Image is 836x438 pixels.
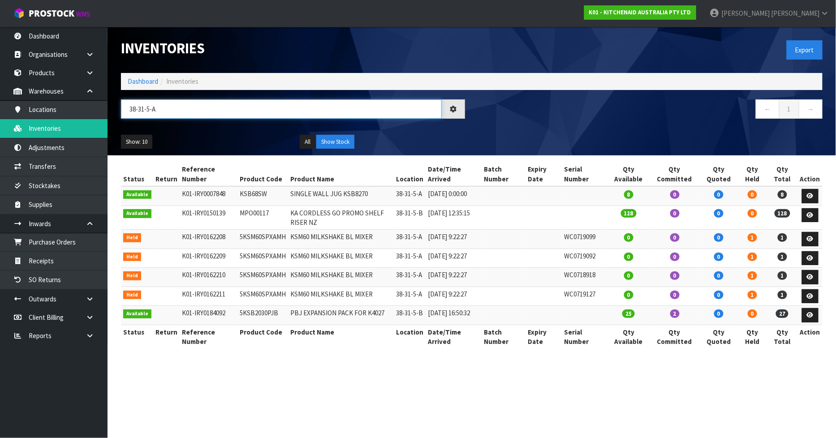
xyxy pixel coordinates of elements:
[237,186,288,206] td: KSB68SW
[714,271,724,280] span: 0
[787,40,823,60] button: Export
[180,287,238,306] td: K01-IRY0162211
[650,325,699,348] th: Qty Committed
[394,206,426,230] td: 38-31-5-B
[29,8,74,19] span: ProStock
[562,268,607,287] td: WC0718918
[121,162,154,186] th: Status
[670,233,680,242] span: 0
[562,249,607,268] td: WC0719092
[426,230,482,249] td: [DATE] 9:22:27
[394,186,426,206] td: 38-31-5-A
[562,287,607,306] td: WC0719127
[288,268,394,287] td: KSM60 MILKSHAKE BL MIXER
[123,209,151,218] span: Available
[154,162,180,186] th: Return
[394,249,426,268] td: 38-31-5-A
[624,271,633,280] span: 0
[154,325,180,348] th: Return
[622,309,635,318] span: 25
[670,253,680,261] span: 0
[748,209,757,218] span: 0
[76,10,90,18] small: WMS
[123,291,141,300] span: Held
[166,77,198,86] span: Inventories
[180,249,238,268] td: K01-IRY0162209
[121,99,442,119] input: Search inventories
[778,190,787,199] span: 8
[123,253,141,262] span: Held
[748,233,757,242] span: 1
[288,206,394,230] td: KA CORDLESS GO PROMO SHELF RISER NZ
[128,77,158,86] a: Dashboard
[426,206,482,230] td: [DATE] 12:35:15
[650,162,699,186] th: Qty Committed
[426,186,482,206] td: [DATE] 0:00:00
[756,99,780,119] a: ←
[121,135,152,149] button: Show: 10
[562,325,607,348] th: Serial Number
[288,249,394,268] td: KSM60 MILKSHAKE BL MIXER
[123,233,141,242] span: Held
[180,230,238,249] td: K01-IRY0162208
[748,271,757,280] span: 1
[394,230,426,249] td: 38-31-5-A
[288,230,394,249] td: KSM60 MILKSHAKE BL MIXER
[426,249,482,268] td: [DATE] 9:22:27
[624,190,633,199] span: 8
[699,162,738,186] th: Qty Quoted
[584,5,696,20] a: K01 - KITCHENAID AUSTRALIA PTY LTD
[237,206,288,230] td: MPO00117
[798,325,823,348] th: Action
[426,268,482,287] td: [DATE] 9:22:27
[316,135,354,149] button: Show Stock
[180,268,238,287] td: K01-IRY0162210
[180,186,238,206] td: K01-IRY0007848
[714,233,724,242] span: 0
[776,309,789,318] span: 27
[237,268,288,287] td: 5KSM60SPXAMH
[699,325,738,348] th: Qty Quoted
[670,209,680,218] span: 0
[778,291,787,299] span: 1
[394,325,426,348] th: Location
[288,306,394,325] td: PBJ EXPANSION PACK FOR K4027
[779,99,799,119] a: 1
[13,8,25,19] img: cube-alt.png
[526,325,562,348] th: Expiry Date
[394,162,426,186] th: Location
[237,162,288,186] th: Product Code
[670,190,680,199] span: 0
[767,325,798,348] th: Qty Total
[721,9,770,17] span: [PERSON_NAME]
[394,306,426,325] td: 38-31-5-B
[180,206,238,230] td: K01-IRY0150139
[767,162,798,186] th: Qty Total
[608,162,650,186] th: Qty Available
[714,209,724,218] span: 0
[123,309,151,318] span: Available
[799,99,823,119] a: →
[589,9,691,16] strong: K01 - KITCHENAID AUSTRALIA PTY LTD
[798,162,823,186] th: Action
[426,287,482,306] td: [DATE] 9:22:27
[237,230,288,249] td: 5KSM60SPXAMH
[748,253,757,261] span: 1
[237,249,288,268] td: 5KSM60SPXAMH
[714,291,724,299] span: 0
[748,291,757,299] span: 1
[562,230,607,249] td: WC0719099
[714,309,724,318] span: 0
[562,162,607,186] th: Serial Number
[180,306,238,325] td: K01-IRY0184092
[778,233,787,242] span: 1
[478,99,823,121] nav: Page navigation
[288,186,394,206] td: SINGLE WALL JUG KSB8270
[748,190,757,199] span: 0
[180,325,238,348] th: Reference Number
[738,162,767,186] th: Qty Held
[526,162,562,186] th: Expiry Date
[775,209,790,218] span: 128
[180,162,238,186] th: Reference Number
[714,253,724,261] span: 0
